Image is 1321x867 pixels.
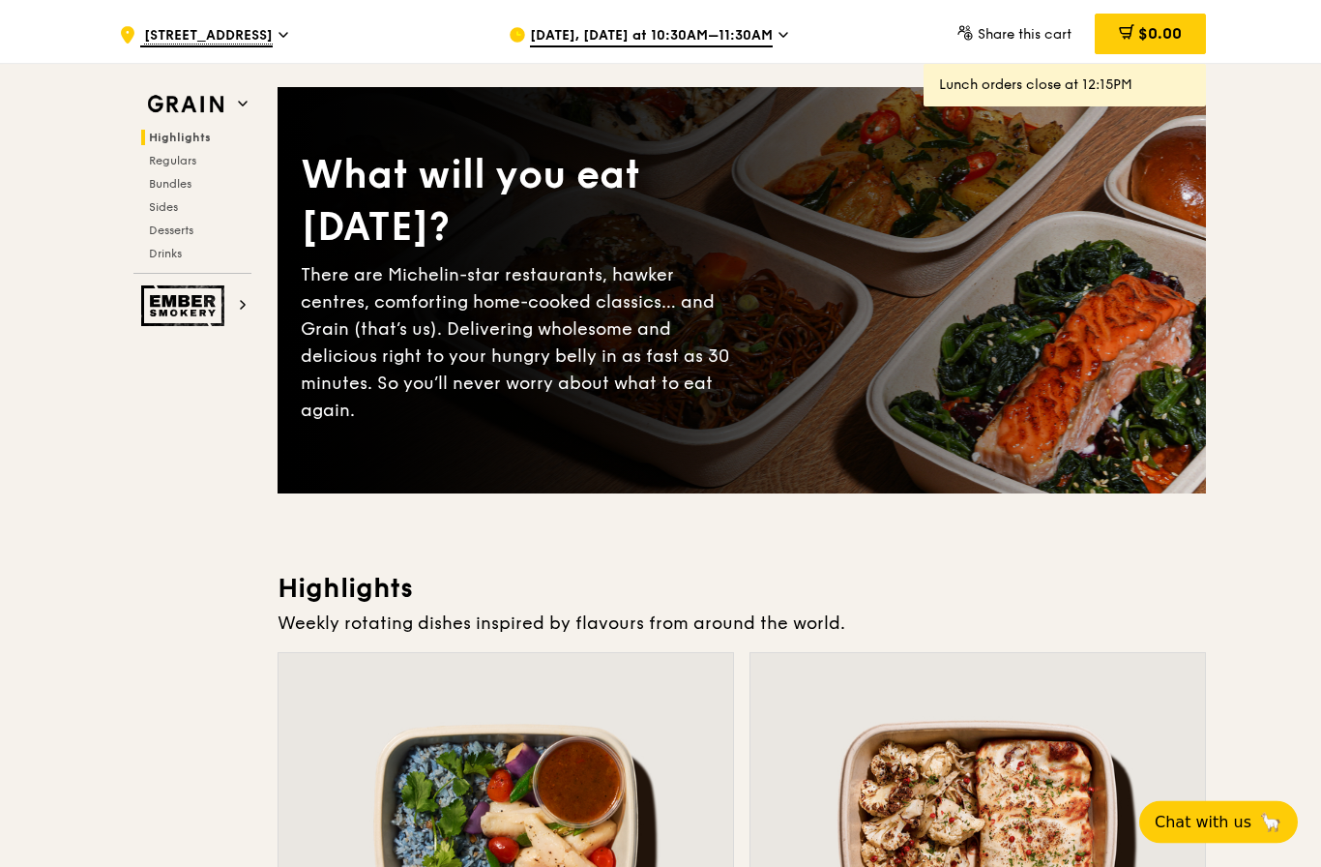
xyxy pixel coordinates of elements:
h3: Highlights [278,572,1206,607]
span: Desserts [149,224,193,238]
span: Drinks [149,248,182,261]
div: Weekly rotating dishes inspired by flavours from around the world. [278,611,1206,638]
div: Lunch orders close at 12:15PM [939,76,1190,96]
span: Bundles [149,178,191,192]
span: Regulars [149,155,196,168]
div: What will you eat [DATE]? [301,150,742,254]
div: There are Michelin-star restaurants, hawker centres, comforting home-cooked classics… and Grain (... [301,262,742,425]
span: [DATE], [DATE] at 10:30AM–11:30AM [530,27,773,48]
img: Ember Smokery web logo [141,286,230,327]
span: 🦙 [1259,811,1282,834]
span: Sides [149,201,178,215]
button: Chat with us🦙 [1139,801,1298,844]
img: Grain web logo [141,88,230,123]
span: $0.00 [1138,25,1182,44]
span: Share this cart [978,27,1071,44]
span: Chat with us [1155,811,1251,834]
span: Highlights [149,132,211,145]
